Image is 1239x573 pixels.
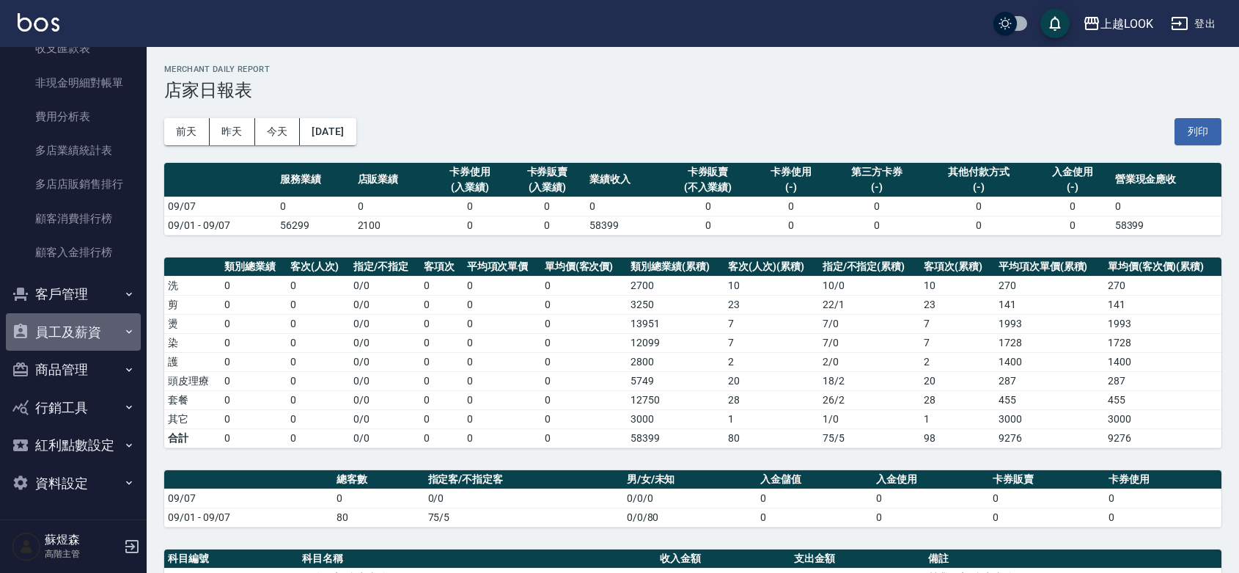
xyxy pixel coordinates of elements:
[164,428,221,448] td: 合計
[667,180,749,195] div: (不入業績)
[989,508,1105,527] td: 0
[287,371,350,390] td: 0
[752,216,830,235] td: 0
[927,164,1030,180] div: 其他付款方式
[1037,164,1108,180] div: 入金使用
[920,333,995,352] td: 7
[164,163,1221,236] table: a dense table
[924,550,1221,569] th: 備註
[424,470,623,489] th: 指定客/不指定客
[287,333,350,352] td: 0
[819,371,921,390] td: 18 / 2
[350,295,420,314] td: 0 / 0
[164,489,333,508] td: 09/07
[541,390,627,409] td: 0
[724,276,819,295] td: 10
[1104,390,1221,409] td: 455
[512,164,583,180] div: 卡券販賣
[1111,216,1221,235] td: 58399
[872,508,988,527] td: 0
[221,371,287,390] td: 0
[6,464,141,503] button: 資料設定
[221,314,287,333] td: 0
[1037,180,1108,195] div: (-)
[221,295,287,314] td: 0
[819,295,921,314] td: 22 / 1
[463,276,541,295] td: 0
[1104,258,1221,277] th: 單均價(客次價)(累積)
[819,314,921,333] td: 7 / 0
[920,295,995,314] td: 23
[350,390,420,409] td: 0 / 0
[995,371,1104,390] td: 287
[164,276,221,295] td: 洗
[431,197,509,216] td: 0
[463,258,541,277] th: 平均項次單價
[819,390,921,409] td: 26 / 2
[920,276,995,295] td: 10
[300,118,356,145] button: [DATE]
[541,276,627,295] td: 0
[463,352,541,371] td: 0
[1104,333,1221,352] td: 1728
[350,276,420,295] td: 0 / 0
[221,428,287,448] td: 0
[757,489,872,508] td: 0
[1034,216,1111,235] td: 0
[6,236,141,269] a: 顧客入金排行榜
[164,118,210,145] button: 前天
[663,216,752,235] td: 0
[995,390,1104,409] td: 455
[164,550,298,569] th: 科目編號
[920,314,995,333] td: 7
[298,550,656,569] th: 科目名稱
[287,314,350,333] td: 0
[1100,15,1153,33] div: 上越LOOK
[6,275,141,313] button: 客戶管理
[627,333,724,352] td: 12099
[995,258,1104,277] th: 平均項次單價(累積)
[333,489,424,508] td: 0
[627,390,724,409] td: 12750
[6,351,141,389] button: 商品管理
[509,197,587,216] td: 0
[627,314,724,333] td: 13951
[6,426,141,464] button: 紅利點數設定
[627,258,724,277] th: 類別總業績(累積)
[541,409,627,428] td: 0
[995,276,1104,295] td: 270
[420,258,463,277] th: 客項次
[995,314,1104,333] td: 1993
[1111,197,1221,216] td: 0
[463,409,541,428] td: 0
[752,197,830,216] td: 0
[6,66,141,100] a: 非現金明細對帳單
[1104,295,1221,314] td: 141
[431,216,509,235] td: 0
[164,80,1221,101] h3: 店家日報表
[724,258,819,277] th: 客次(人次)(累積)
[989,470,1105,489] th: 卡券販賣
[819,352,921,371] td: 2 / 0
[586,197,663,216] td: 0
[350,409,420,428] td: 0 / 0
[287,295,350,314] td: 0
[623,508,757,527] td: 0/0/80
[276,197,354,216] td: 0
[927,180,1030,195] div: (-)
[164,65,1221,74] h2: Merchant Daily Report
[435,164,505,180] div: 卡券使用
[1105,508,1221,527] td: 0
[541,295,627,314] td: 0
[12,532,41,561] img: Person
[354,197,432,216] td: 0
[221,352,287,371] td: 0
[1105,489,1221,508] td: 0
[164,197,276,216] td: 09/07
[221,390,287,409] td: 0
[819,428,921,448] td: 75/5
[541,428,627,448] td: 0
[287,352,350,371] td: 0
[724,333,819,352] td: 7
[627,276,724,295] td: 2700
